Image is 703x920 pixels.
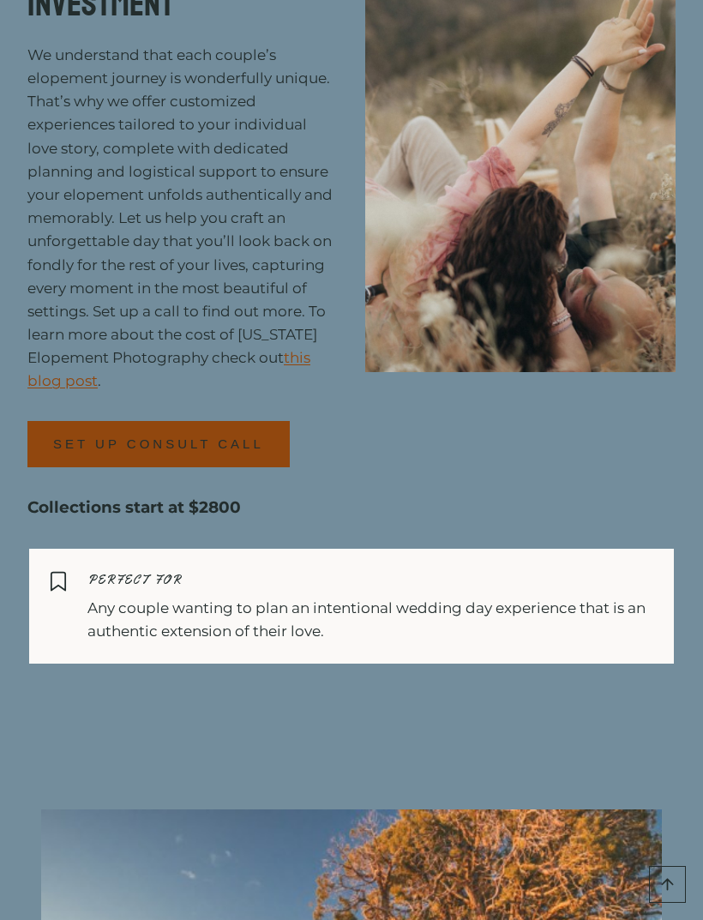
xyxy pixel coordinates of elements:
span: SET UP CONSULT CALL [53,434,264,454]
h3: PERFECT FOR [87,574,653,587]
a: Scroll to top [649,866,686,903]
p: We understand that each couple’s elopement journey is wonderfully unique. That’s why we offer cus... [27,44,338,394]
strong: Collections start at $2800 [27,497,241,517]
p: Any couple wanting to plan an intentional wedding day experience that is an authentic extension o... [87,597,653,643]
a: SET UP CONSULT CALL [27,421,290,467]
